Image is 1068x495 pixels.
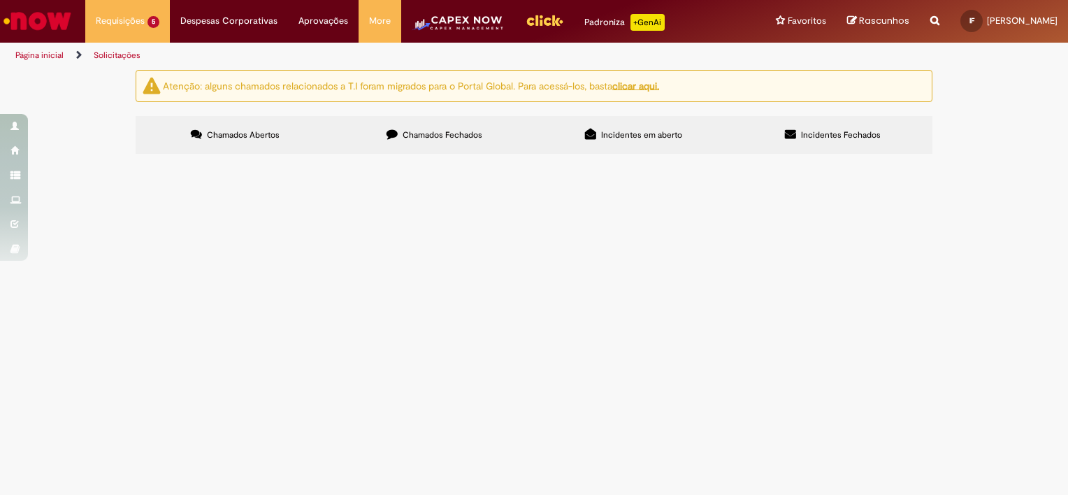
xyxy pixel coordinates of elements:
[180,14,277,28] span: Despesas Corporativas
[94,50,140,61] a: Solicitações
[147,16,159,28] span: 5
[987,15,1058,27] span: [PERSON_NAME]
[298,14,348,28] span: Aprovações
[847,15,909,28] a: Rascunhos
[526,10,563,31] img: click_logo_yellow_360x200.png
[788,14,826,28] span: Favoritos
[612,79,659,92] a: clicar aqui.
[801,129,881,141] span: Incidentes Fechados
[403,129,482,141] span: Chamados Fechados
[859,14,909,27] span: Rascunhos
[584,14,665,31] div: Padroniza
[96,14,145,28] span: Requisições
[163,79,659,92] ng-bind-html: Atenção: alguns chamados relacionados a T.I foram migrados para o Portal Global. Para acessá-los,...
[1,7,73,35] img: ServiceNow
[412,14,505,42] img: CapexLogo5.png
[207,129,280,141] span: Chamados Abertos
[10,43,702,69] ul: Trilhas de página
[601,129,682,141] span: Incidentes em aberto
[369,14,391,28] span: More
[630,14,665,31] p: +GenAi
[15,50,64,61] a: Página inicial
[969,16,974,25] span: IF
